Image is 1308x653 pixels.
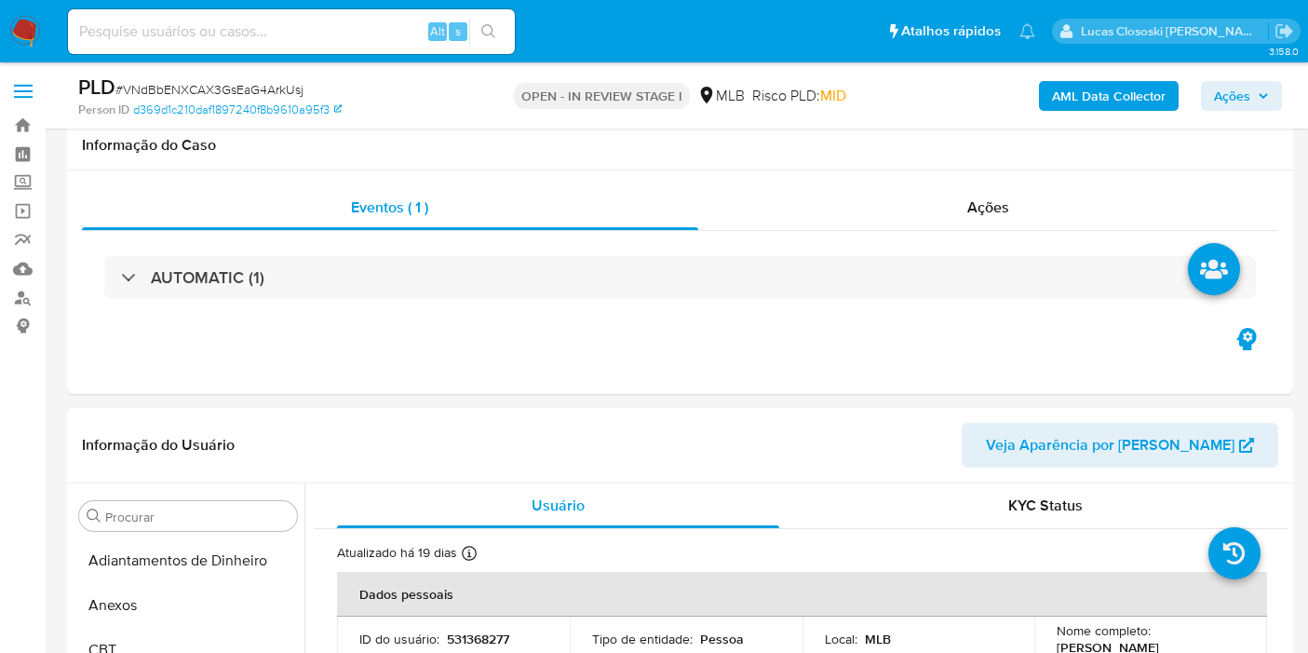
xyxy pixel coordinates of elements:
b: AML Data Collector [1052,81,1166,111]
h1: Informação do Usuário [82,436,235,455]
a: Sair [1274,21,1294,41]
p: Nome completo : [1057,622,1151,639]
button: AML Data Collector [1039,81,1179,111]
div: MLB [697,86,745,106]
button: Anexos [72,583,304,628]
input: Procurar [105,509,290,525]
p: OPEN - IN REVIEW STAGE I [514,83,690,109]
button: Procurar [87,509,101,524]
p: Pessoa [700,631,744,647]
span: Ações [967,197,1009,218]
button: Ações [1201,81,1282,111]
span: # VNdBbENXCAX3GsEaG4ArkUsj [115,80,303,99]
div: AUTOMATIC (1) [104,256,1256,299]
span: Alt [430,22,445,40]
p: MLB [865,631,891,647]
p: Tipo de entidade : [592,631,693,647]
p: Local : [825,631,857,647]
button: Adiantamentos de Dinheiro [72,538,304,583]
span: Veja Aparência por [PERSON_NAME] [986,423,1234,468]
button: search-icon [469,19,507,45]
input: Pesquise usuários ou casos... [68,20,515,44]
span: KYC Status [1008,495,1083,516]
p: lucas.clososki@mercadolivre.com [1081,22,1269,40]
span: s [455,22,461,40]
h3: AUTOMATIC (1) [151,267,264,288]
span: Ações [1214,81,1250,111]
h1: Informação do Caso [82,136,1278,155]
b: Person ID [78,102,129,118]
p: 531368277 [447,631,509,647]
span: Eventos ( 1 ) [351,197,428,218]
p: ID do usuário : [359,631,439,647]
button: Veja Aparência por [PERSON_NAME] [962,423,1278,468]
p: Atualizado há 19 dias [337,544,457,562]
a: Notificações [1019,23,1035,39]
span: Usuário [532,495,585,516]
a: d369d1c210daf1897240f8b9610a95f3 [133,102,342,118]
b: PLD [78,72,115,102]
th: Dados pessoais [337,572,1267,617]
span: Atalhos rápidos [901,21,1001,41]
span: MID [820,85,846,106]
span: Risco PLD: [752,86,846,106]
